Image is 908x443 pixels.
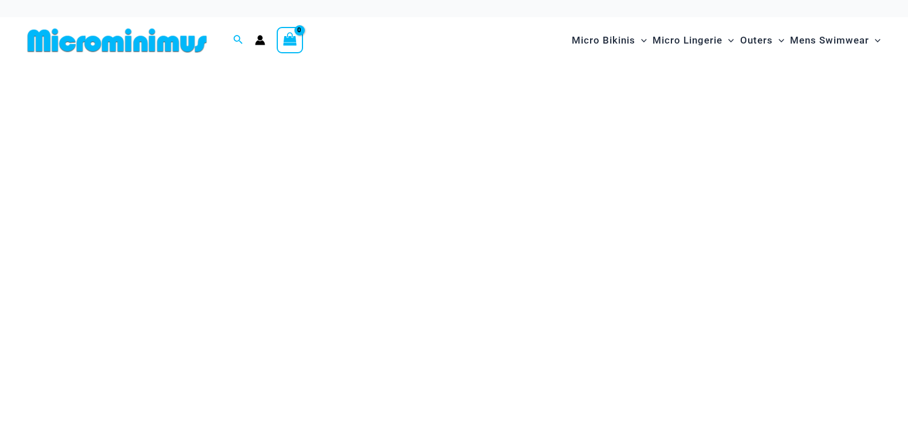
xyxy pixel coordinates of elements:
[572,26,635,55] span: Micro Bikinis
[255,35,265,45] a: Account icon link
[722,26,734,55] span: Menu Toggle
[23,28,211,53] img: MM SHOP LOGO FLAT
[233,33,243,48] a: Search icon link
[740,26,773,55] span: Outers
[737,23,787,58] a: OutersMenu ToggleMenu Toggle
[650,23,737,58] a: Micro LingerieMenu ToggleMenu Toggle
[787,23,883,58] a: Mens SwimwearMenu ToggleMenu Toggle
[569,23,650,58] a: Micro BikinisMenu ToggleMenu Toggle
[277,27,303,53] a: View Shopping Cart, empty
[567,21,885,60] nav: Site Navigation
[869,26,881,55] span: Menu Toggle
[635,26,647,55] span: Menu Toggle
[773,26,784,55] span: Menu Toggle
[790,26,869,55] span: Mens Swimwear
[652,26,722,55] span: Micro Lingerie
